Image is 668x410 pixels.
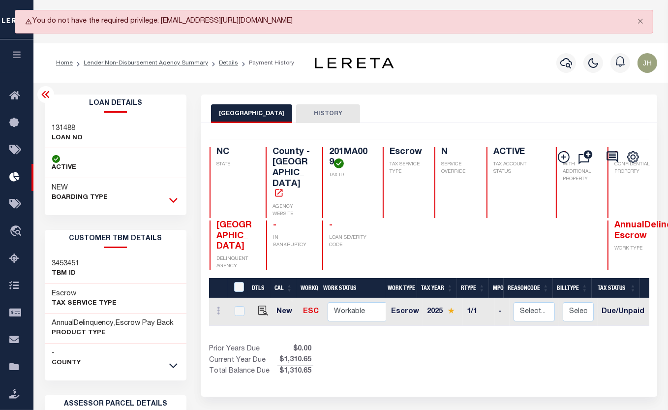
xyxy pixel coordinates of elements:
[504,278,553,298] th: ReasonCode: activate to sort column ascending
[52,193,108,203] p: BOARDING TYPE
[390,161,423,176] p: TAX SERVICE TYPE
[493,147,544,158] h4: ACTIVE
[52,269,80,279] p: TBM ID
[216,147,254,158] h4: NC
[417,278,457,298] th: Tax Year: activate to sort column ascending
[273,203,310,218] p: AGENCY WEBSITE
[209,366,277,377] td: Total Balance Due
[553,278,592,298] th: BillType: activate to sort column ascending
[219,60,238,66] a: Details
[52,163,77,173] p: ACTIVE
[216,255,254,270] p: DELINQUENT AGENCY
[303,308,319,315] a: ESC
[493,161,544,176] p: TAX ACCOUNT STATUS
[390,147,423,158] h4: Escrow
[84,60,208,66] a: Lender Non-Disbursement Agency Summary
[52,328,174,338] p: Product Type
[52,348,81,358] h3: -
[216,221,252,251] span: [GEOGRAPHIC_DATA]
[273,298,299,326] td: New
[489,278,504,298] th: MPO
[52,133,83,143] p: LOAN NO
[592,278,640,298] th: Tax Status: activate to sort column ascending
[495,298,510,326] td: -
[384,278,417,298] th: Work Type
[52,318,174,328] h3: AnnualDelinquency,Escrow Pay Back
[297,278,319,298] th: WorkQ
[228,278,248,298] th: &nbsp;
[329,234,371,249] p: LOAN SEVERITY CODE
[423,298,463,326] td: 2025
[52,358,81,368] p: County
[387,298,423,326] td: Escrow
[277,344,313,355] span: $0.00
[315,58,394,68] img: logo-dark.svg
[273,221,276,230] span: -
[638,53,657,73] img: svg+xml;base64,PHN2ZyB4bWxucz0iaHR0cDovL3d3dy53My5vcmcvMjAwMC9zdmciIHBvaW50ZXItZXZlbnRzPSJub25lIi...
[52,124,83,133] h3: 131488
[273,147,310,200] h4: County - [GEOGRAPHIC_DATA]
[329,221,333,230] span: -
[296,104,360,123] button: HISTORY
[209,344,277,355] td: Prior Years Due
[441,147,474,158] h4: N
[209,278,228,298] th: &nbsp;&nbsp;&nbsp;&nbsp;&nbsp;&nbsp;&nbsp;&nbsp;&nbsp;&nbsp;
[52,289,117,299] h3: Escrow
[248,278,271,298] th: DTLS
[457,278,489,298] th: RType: activate to sort column ascending
[463,298,495,326] td: 1/1
[277,355,313,366] span: $1,310.65
[52,299,117,309] p: Tax Service Type
[329,147,371,168] h4: 201MA009
[441,161,474,176] p: SERVICE OVERRIDE
[271,278,297,298] th: CAL: activate to sort column ascending
[45,230,187,248] h2: CUSTOMER TBM DETAILS
[448,308,455,314] img: Star.svg
[52,259,80,269] h3: 3453451
[9,225,25,238] i: travel_explore
[329,172,371,179] p: TAX ID
[273,234,310,249] p: IN BANKRUPTCY
[598,298,648,326] td: Due/Unpaid
[15,10,653,33] div: You do not have the required privilege: [EMAIL_ADDRESS][URL][DOMAIN_NAME]
[628,10,653,32] button: Close
[277,366,313,377] span: $1,310.65
[209,355,277,366] td: Current Year Due
[216,161,254,168] p: STATE
[319,278,386,298] th: Work Status
[238,59,294,67] li: Payment History
[45,95,187,113] h2: Loan Details
[52,183,108,193] h3: NEW
[56,60,73,66] a: Home
[211,104,292,123] button: [GEOGRAPHIC_DATA]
